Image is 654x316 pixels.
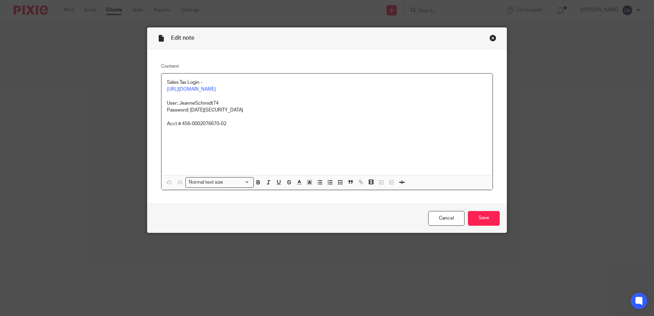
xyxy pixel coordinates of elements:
span: Normal text size [187,179,224,186]
div: Close this dialog window [489,35,496,41]
p: Acct # 456-0002076670-02 [167,120,487,127]
p: User: JeanneSchmidt74 [167,100,487,107]
a: Cancel [428,211,465,226]
input: Search for option [225,179,250,186]
div: Search for option [185,177,254,188]
p: Password: [DATE][SECURITY_DATA] [167,107,487,114]
span: Edit note [171,35,194,41]
input: Save [468,211,500,226]
a: [URL][DOMAIN_NAME] [167,87,216,92]
label: Content [161,63,493,70]
p: Sales Tax Login - [167,79,487,86]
